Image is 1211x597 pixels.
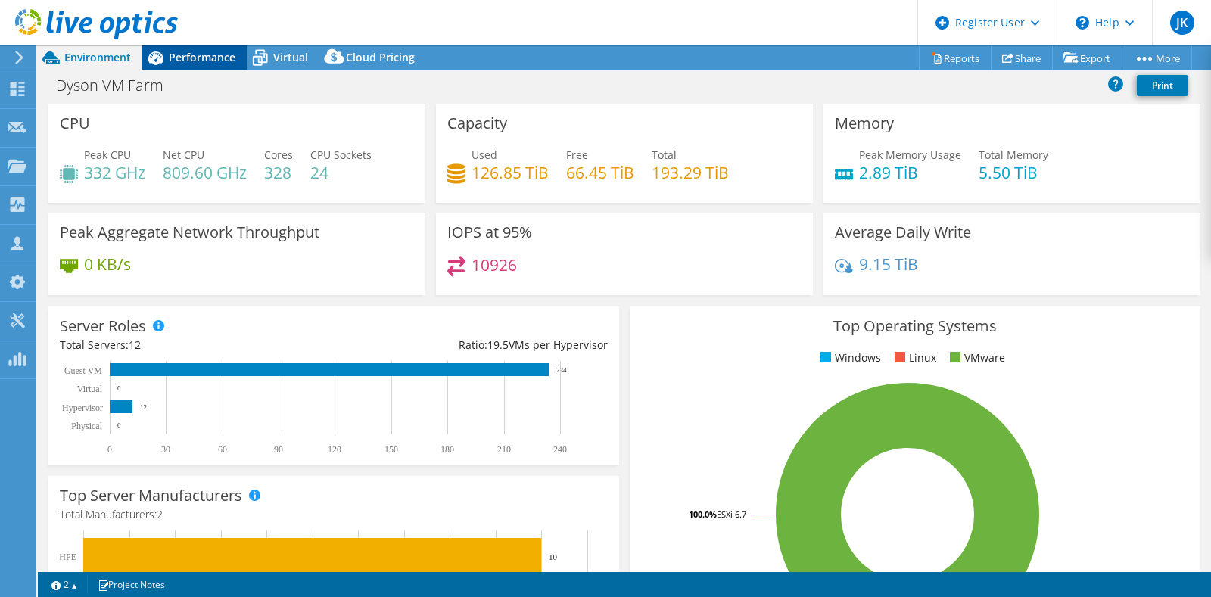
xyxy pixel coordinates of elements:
[835,115,894,132] h3: Memory
[60,506,608,523] h4: Total Manufacturers:
[1170,11,1194,35] span: JK
[919,46,992,70] a: Reports
[117,384,121,392] text: 0
[497,444,511,455] text: 210
[859,164,961,181] h4: 2.89 TiB
[60,337,334,353] div: Total Servers:
[64,50,131,64] span: Environment
[161,444,170,455] text: 30
[472,148,497,162] span: Used
[717,508,746,520] tspan: ESXi 6.7
[566,148,588,162] span: Free
[41,575,88,594] a: 2
[817,350,881,366] li: Windows
[169,50,235,64] span: Performance
[310,164,372,181] h4: 24
[859,148,961,162] span: Peak Memory Usage
[652,164,729,181] h4: 193.29 TiB
[218,444,227,455] text: 60
[553,444,567,455] text: 240
[689,508,717,520] tspan: 100.0%
[84,256,131,272] h4: 0 KB/s
[60,318,146,334] h3: Server Roles
[84,164,145,181] h4: 332 GHz
[310,148,372,162] span: CPU Sockets
[447,115,507,132] h3: Capacity
[384,444,398,455] text: 150
[163,148,204,162] span: Net CPU
[641,318,1189,334] h3: Top Operating Systems
[334,337,608,353] div: Ratio: VMs per Hypervisor
[60,115,90,132] h3: CPU
[264,164,293,181] h4: 328
[991,46,1053,70] a: Share
[835,224,971,241] h3: Average Daily Write
[163,164,247,181] h4: 809.60 GHz
[62,403,103,413] text: Hypervisor
[1052,46,1122,70] a: Export
[979,148,1048,162] span: Total Memory
[556,366,567,374] text: 234
[652,148,677,162] span: Total
[60,224,319,241] h3: Peak Aggregate Network Throughput
[328,444,341,455] text: 120
[140,403,147,411] text: 12
[59,552,76,562] text: HPE
[1137,75,1188,96] a: Print
[979,164,1048,181] h4: 5.50 TiB
[487,337,509,352] span: 19.5
[441,444,454,455] text: 180
[447,224,532,241] h3: IOPS at 95%
[77,384,103,394] text: Virtual
[566,164,634,181] h4: 66.45 TiB
[1076,16,1089,30] svg: \n
[157,507,163,521] span: 2
[71,421,102,431] text: Physical
[84,148,131,162] span: Peak CPU
[107,444,112,455] text: 0
[87,575,176,594] a: Project Notes
[891,350,936,366] li: Linux
[346,50,415,64] span: Cloud Pricing
[60,487,242,504] h3: Top Server Manufacturers
[264,148,293,162] span: Cores
[129,337,141,352] span: 12
[472,164,549,181] h4: 126.85 TiB
[274,444,283,455] text: 90
[117,421,121,429] text: 0
[549,552,558,561] text: 10
[273,50,308,64] span: Virtual
[472,257,517,273] h4: 10926
[49,77,187,94] h1: Dyson VM Farm
[946,350,1005,366] li: VMware
[1122,46,1192,70] a: More
[64,365,102,376] text: Guest VM
[859,256,918,272] h4: 9.15 TiB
